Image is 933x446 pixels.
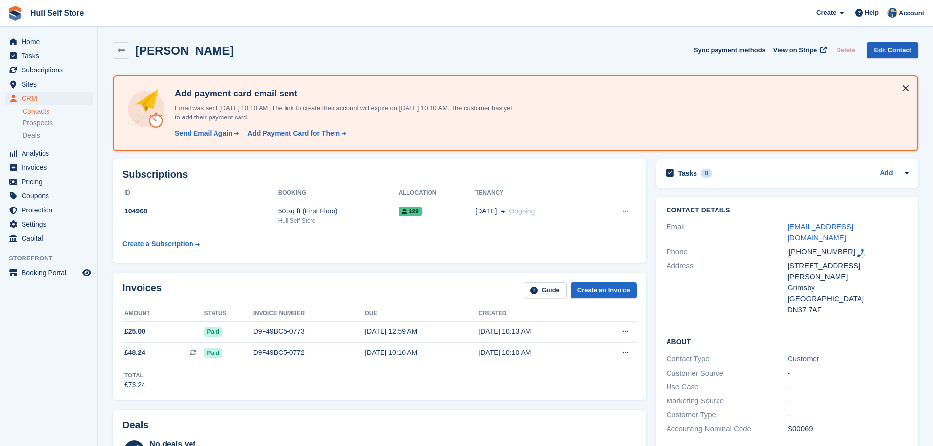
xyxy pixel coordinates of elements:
[769,42,829,58] a: View on Stripe
[22,175,80,188] span: Pricing
[524,282,567,299] a: Guide
[788,409,909,421] div: -
[788,222,853,242] a: [EMAIL_ADDRESS][DOMAIN_NAME]
[788,305,909,316] div: DN37 7AF
[478,348,592,358] div: [DATE] 10:10 AM
[788,282,909,294] div: Grimsby
[867,42,918,58] a: Edit Contact
[135,44,234,57] h2: [PERSON_NAME]
[81,267,93,279] a: Preview store
[22,77,80,91] span: Sites
[124,380,145,390] div: £73.24
[22,49,80,63] span: Tasks
[475,206,497,216] span: [DATE]
[816,8,836,18] span: Create
[22,266,80,280] span: Booking Portal
[253,327,365,337] div: D9F49BC5-0773
[122,239,193,249] div: Create a Subscription
[365,348,478,358] div: [DATE] 10:10 AM
[865,8,879,18] span: Help
[899,8,924,18] span: Account
[5,232,93,245] a: menu
[666,336,909,346] h2: About
[678,169,697,178] h2: Tasks
[5,92,93,105] a: menu
[9,254,97,263] span: Storefront
[399,186,476,201] th: Allocation
[5,35,93,48] a: menu
[788,423,909,435] div: S00069
[171,88,514,99] h4: Add payment card email sent
[122,186,278,201] th: ID
[666,207,909,214] h2: Contact Details
[365,327,478,337] div: [DATE] 12:59 AM
[122,169,637,180] h2: Subscriptions
[247,128,340,139] div: Add Payment Card for Them
[666,409,787,421] div: Customer Type
[788,354,819,363] a: Customer
[8,6,23,21] img: stora-icon-8386f47178a22dfd0bd8f6a31ec36ba5ce8667c1dd55bd0f319d3a0aa187defe.svg
[773,46,817,55] span: View on Stripe
[5,203,93,217] a: menu
[22,203,80,217] span: Protection
[5,161,93,174] a: menu
[788,368,909,379] div: -
[243,128,347,139] a: Add Payment Card for Them
[788,396,909,407] div: -
[666,396,787,407] div: Marketing Source
[22,232,80,245] span: Capital
[122,306,204,322] th: Amount
[666,368,787,379] div: Customer Source
[509,207,535,215] span: Ongoing
[788,260,909,282] div: [STREET_ADDRESS][PERSON_NAME]
[22,63,80,77] span: Subscriptions
[887,8,897,18] img: Hull Self Store
[253,306,365,322] th: Invoice number
[175,128,233,139] div: Send Email Again
[22,189,80,203] span: Coupons
[666,381,787,393] div: Use Case
[171,103,514,122] p: Email was sent [DATE] 10:10 AM. The link to create their account will expire on [DATE] 10:10 AM. ...
[124,327,145,337] span: £25.00
[478,327,592,337] div: [DATE] 10:13 AM
[204,306,253,322] th: Status
[122,282,162,299] h2: Invoices
[5,266,93,280] a: menu
[23,118,93,128] a: Prospects
[23,118,53,128] span: Prospects
[26,5,88,21] a: Hull Self Store
[124,348,145,358] span: £48.24
[666,221,787,243] div: Email
[666,353,787,365] div: Contact Type
[788,293,909,305] div: [GEOGRAPHIC_DATA]
[122,420,148,431] h2: Deals
[5,217,93,231] a: menu
[23,131,40,140] span: Deals
[23,107,93,116] a: Contacts
[5,77,93,91] a: menu
[5,63,93,77] a: menu
[122,206,278,216] div: 104968
[253,348,365,358] div: D9F49BC5-0772
[5,175,93,188] a: menu
[23,130,93,141] a: Deals
[22,146,80,160] span: Analytics
[478,306,592,322] th: Created
[125,88,167,130] img: add-payment-card-4dbda4983b697a7845d177d07a5d71e8a16f1ec00487972de202a45f1e8132f5.svg
[701,169,712,178] div: 0
[666,260,787,316] div: Address
[22,35,80,48] span: Home
[666,246,787,258] div: Phone
[788,246,865,258] div: Call: +447936307190
[832,42,859,58] button: Delete
[571,282,637,299] a: Create an Invoice
[694,42,766,58] button: Sync payment methods
[666,423,787,435] div: Accounting Nominal Code
[278,216,399,225] div: Hull Self Store
[5,49,93,63] a: menu
[278,186,399,201] th: Booking
[122,235,200,253] a: Create a Subscription
[5,189,93,203] a: menu
[22,92,80,105] span: CRM
[204,348,222,358] span: Paid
